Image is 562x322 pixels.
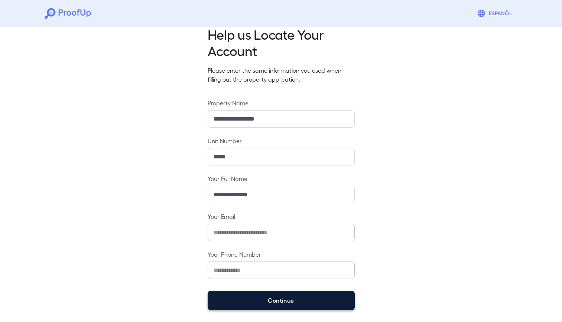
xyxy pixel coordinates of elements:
button: Continue [208,291,355,310]
label: Your Full Name [208,174,355,183]
label: Your Email [208,212,355,221]
label: Property Name [208,99,355,107]
h2: Help us Locate Your Account [208,26,355,59]
p: Please enter the same information you used when filling out the property application. [208,66,355,84]
label: Unit Number [208,137,355,145]
button: Espanõl [474,6,517,21]
label: Your Phone Number [208,250,355,259]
